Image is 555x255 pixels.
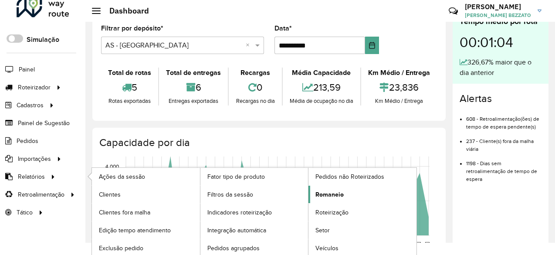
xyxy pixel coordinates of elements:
[101,6,149,16] h2: Dashboard
[92,186,200,203] a: Clientes
[17,101,44,110] span: Cadastros
[315,172,384,181] span: Pedidos não Roteirizados
[18,154,51,163] span: Importações
[363,68,435,78] div: Km Médio / Entrega
[27,34,59,45] label: Simulação
[99,172,145,181] span: Ações da sessão
[207,208,272,217] span: Indicadores roteirização
[18,190,64,199] span: Retroalimentação
[200,168,308,185] a: Fator tipo de produto
[92,168,200,185] a: Ações da sessão
[460,57,541,78] div: 326,67% maior que o dia anterior
[460,92,541,105] h4: Alertas
[444,2,463,20] a: Contato Rápido
[101,23,163,34] label: Filtrar por depósito
[200,186,308,203] a: Filtros da sessão
[200,221,308,239] a: Integração automática
[365,37,379,54] button: Choose Date
[466,109,541,131] li: 608 - Retroalimentação(ões) de tempo de espera pendente(s)
[105,163,119,169] text: 4,000
[18,119,70,128] span: Painel de Sugestão
[363,97,435,105] div: Km Médio / Entrega
[363,78,435,97] div: 23,836
[308,221,416,239] a: Setor
[17,208,33,217] span: Tático
[161,68,226,78] div: Total de entregas
[161,78,226,97] div: 6
[99,208,150,217] span: Clientes fora malha
[231,68,279,78] div: Recargas
[103,78,156,97] div: 5
[161,97,226,105] div: Entregas exportadas
[466,153,541,183] li: 1198 - Dias sem retroalimentação de tempo de espera
[465,3,531,11] h3: [PERSON_NAME]
[19,65,35,74] span: Painel
[466,131,541,153] li: 237 - Cliente(s) fora da malha viária
[99,226,171,235] span: Edição tempo atendimento
[231,97,279,105] div: Recargas no dia
[207,226,266,235] span: Integração automática
[99,190,121,199] span: Clientes
[92,204,200,221] a: Clientes fora malha
[231,78,279,97] div: 0
[315,190,344,199] span: Romaneio
[18,172,45,181] span: Relatórios
[18,83,51,92] span: Roteirizador
[99,136,437,149] h4: Capacidade por dia
[207,172,265,181] span: Fator tipo de produto
[308,168,416,185] a: Pedidos não Roteirizados
[315,208,349,217] span: Roteirização
[92,221,200,239] a: Edição tempo atendimento
[465,11,531,19] span: [PERSON_NAME] BEZZATO
[285,78,358,97] div: 213,59
[200,204,308,221] a: Indicadores roteirização
[246,40,253,51] span: Clear all
[103,97,156,105] div: Rotas exportadas
[308,204,416,221] a: Roteirização
[285,97,358,105] div: Média de ocupação no dia
[285,68,358,78] div: Média Capacidade
[17,136,38,146] span: Pedidos
[315,226,330,235] span: Setor
[460,27,541,57] div: 00:01:04
[308,186,416,203] a: Romaneio
[274,23,292,34] label: Data
[207,190,253,199] span: Filtros da sessão
[103,68,156,78] div: Total de rotas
